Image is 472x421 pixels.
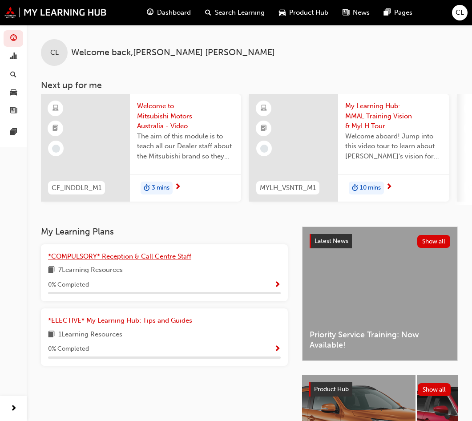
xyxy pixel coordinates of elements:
h3: My Learning Plans [41,227,288,237]
img: mmal [4,7,107,18]
a: Product HubShow all [309,382,451,397]
span: Pages [394,8,412,18]
a: Latest NewsShow allPriority Service Training: Now Available! [302,227,458,361]
span: Product Hub [314,385,349,393]
span: guage-icon [147,7,153,18]
span: pages-icon [384,7,391,18]
span: Dashboard [157,8,191,18]
span: learningRecordVerb_NONE-icon [52,145,60,153]
a: pages-iconPages [377,4,420,22]
button: CL [452,5,468,20]
span: *ELECTIVE* My Learning Hub: Tips and Guides [48,316,192,324]
a: MYLH_VSNTR_M1My Learning Hub: MMAL Training Vision & MyLH Tour (Elective)Welcome aboard! Jump int... [249,94,449,202]
button: Show all [418,383,451,396]
span: Welcome back , [PERSON_NAME] [PERSON_NAME] [71,48,275,58]
span: The aim of this module is to teach all our Dealer staff about the Mitsubishi brand so they demons... [137,131,234,162]
span: 1 Learning Resources [58,329,122,340]
span: News [353,8,370,18]
span: *COMPULSORY* Reception & Call Centre Staff [48,252,191,260]
a: CF_INDDLR_M1Welcome to Mitsubishi Motors Australia - Video (Dealer Induction)The aim of this modu... [41,94,241,202]
span: booktick-icon [261,123,267,134]
button: Show Progress [274,344,281,355]
span: 7 Learning Resources [58,265,123,276]
span: car-icon [10,89,17,97]
span: Latest News [315,237,348,245]
span: chart-icon [10,53,17,61]
span: search-icon [205,7,211,18]
span: learningResourceType_ELEARNING-icon [52,103,59,114]
span: Priority Service Training: Now Available! [310,330,450,350]
span: learningRecordVerb_NONE-icon [260,145,268,153]
a: *COMPULSORY* Reception & Call Centre Staff [48,251,195,262]
span: 10 mins [360,183,381,193]
span: CF_INDDLR_M1 [52,183,101,193]
span: next-icon [174,183,181,191]
span: news-icon [343,7,349,18]
span: Show Progress [274,345,281,353]
span: search-icon [10,71,16,79]
span: next-icon [10,403,17,414]
a: news-iconNews [335,4,377,22]
span: next-icon [386,183,392,191]
span: CL [456,8,464,18]
span: Search Learning [215,8,265,18]
span: CL [50,48,59,58]
span: Welcome to Mitsubishi Motors Australia - Video (Dealer Induction) [137,101,234,131]
span: 0 % Completed [48,344,89,354]
a: *ELECTIVE* My Learning Hub: Tips and Guides [48,316,196,326]
span: learningResourceType_ELEARNING-icon [261,103,267,114]
a: car-iconProduct Hub [272,4,335,22]
span: news-icon [10,107,17,115]
span: guage-icon [10,35,17,43]
span: book-icon [48,329,55,340]
span: 3 mins [152,183,169,193]
span: MYLH_VSNTR_M1 [260,183,316,193]
span: Welcome aboard! Jump into this video tour to learn about [PERSON_NAME]'s vision for your learning... [345,131,442,162]
span: Product Hub [289,8,328,18]
span: My Learning Hub: MMAL Training Vision & MyLH Tour (Elective) [345,101,442,131]
button: Show all [417,235,451,248]
a: search-iconSearch Learning [198,4,272,22]
span: 0 % Completed [48,280,89,290]
span: duration-icon [352,182,358,194]
h3: Next up for me [27,80,472,90]
span: pages-icon [10,129,17,137]
span: duration-icon [144,182,150,194]
button: Show Progress [274,279,281,291]
a: guage-iconDashboard [140,4,198,22]
span: booktick-icon [52,123,59,134]
span: book-icon [48,265,55,276]
span: car-icon [279,7,286,18]
a: Latest NewsShow all [310,234,450,248]
span: Show Progress [274,281,281,289]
